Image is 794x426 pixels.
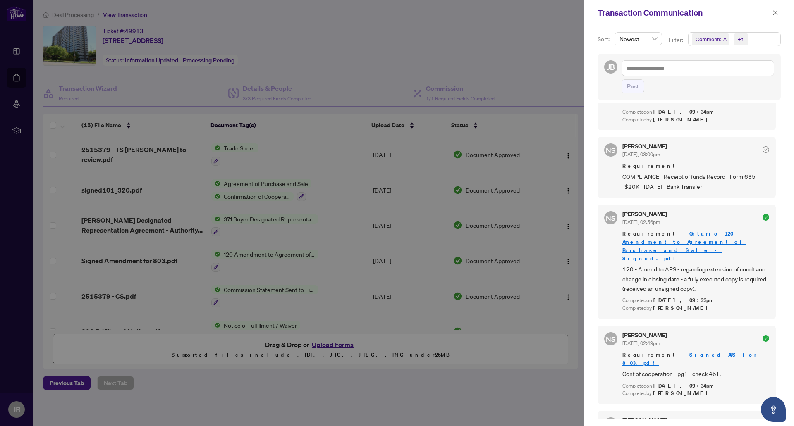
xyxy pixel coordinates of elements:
div: Transaction Communication [598,7,770,19]
span: [PERSON_NAME] [653,305,712,312]
span: JB [607,61,615,73]
h5: [PERSON_NAME] [622,332,667,338]
span: [DATE], 02:49pm [622,340,660,346]
span: close [772,10,778,16]
h5: [PERSON_NAME] [622,143,667,149]
span: close [723,37,727,41]
p: Sort: [598,35,611,44]
span: Newest [619,33,657,45]
span: NS [606,145,615,156]
div: Completed by [622,305,769,312]
span: 120 - Amend to APS - regarding extension of condt and change in closing date - a fully executed c... [622,264,769,293]
div: +1 [738,35,744,43]
span: Requirement [622,162,769,170]
div: Completed by [622,116,769,124]
p: Filter: [669,36,684,45]
span: [PERSON_NAME] [653,390,712,397]
span: NS [606,212,615,224]
span: [DATE], 03:00pm [622,151,660,157]
div: Completed on [622,297,769,305]
div: Completed on [622,382,769,390]
h5: [PERSON_NAME] [622,417,667,423]
a: Signed APS for 803.pdf [622,351,757,367]
span: Requirement - [622,351,769,367]
span: Requirement - [622,230,769,263]
span: Comments [696,35,721,43]
h5: [PERSON_NAME] [622,211,667,217]
span: COMPLIANCE - Receipt of funds Record - Form 635 -$20K - [DATE] - Bank Transfer [622,172,769,191]
span: [DATE], 09:33pm [653,297,715,304]
span: [PERSON_NAME] [653,116,712,123]
div: Completed by [622,390,769,397]
button: Open asap [761,397,786,422]
span: Comments [692,33,729,45]
span: check-circle [763,214,769,221]
span: check-circle [763,146,769,153]
div: Completed on [622,108,769,116]
span: [DATE], 09:34pm [653,382,715,389]
span: [DATE], 09:34pm [653,108,715,115]
span: [DATE], 02:56pm [622,219,660,225]
button: Post [622,79,644,93]
span: Conf of cooperation - pg1 - check 4b1. [622,369,769,378]
span: check-circle [763,335,769,342]
span: NS [606,333,615,345]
